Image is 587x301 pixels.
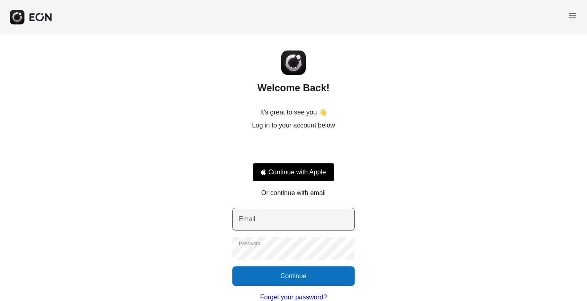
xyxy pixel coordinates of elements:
[252,121,335,130] p: Log in to your account below
[567,11,577,21] span: menu
[258,81,330,94] h2: Welcome Back!
[239,240,260,247] label: Password
[249,139,338,157] iframe: Sign in with Google Button
[261,188,326,198] p: Or continue with email
[253,163,334,182] button: Signin with apple ID
[239,214,255,224] label: Email
[260,108,327,117] p: It's great to see you 👋
[232,266,355,286] button: Continue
